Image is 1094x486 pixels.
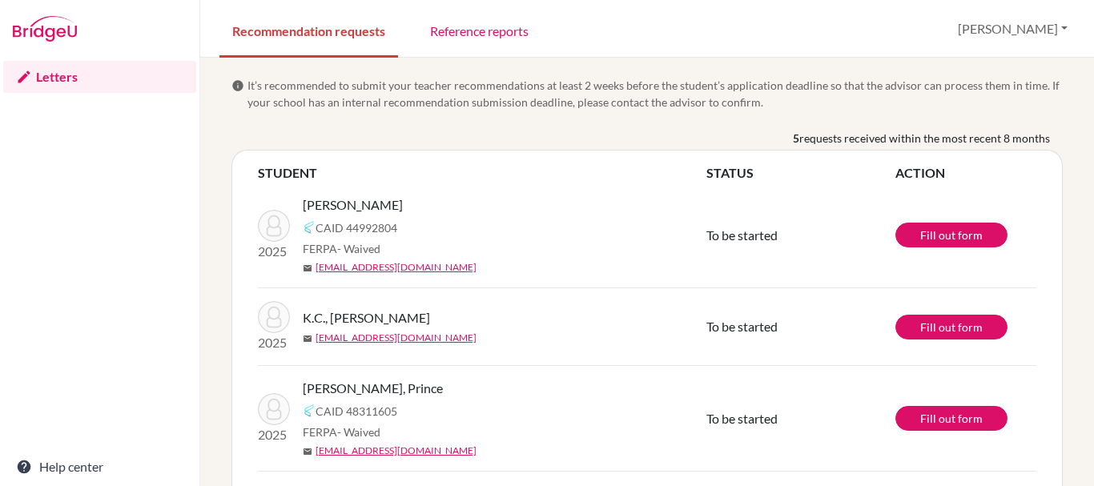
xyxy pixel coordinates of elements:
img: Common App logo [303,404,316,417]
a: Fill out form [895,315,1008,339]
span: - Waived [337,425,380,439]
th: ACTION [895,163,1036,183]
img: Shah, Prince [258,393,290,425]
button: [PERSON_NAME] [951,14,1075,44]
span: - Waived [337,242,380,255]
span: To be started [706,411,778,426]
p: 2025 [258,425,290,444]
span: CAID 48311605 [316,403,397,420]
a: Fill out form [895,223,1008,247]
img: K.C., Nischal [258,301,290,333]
span: mail [303,334,312,343]
p: 2025 [258,242,290,261]
img: Common App logo [303,221,316,234]
a: [EMAIL_ADDRESS][DOMAIN_NAME] [316,260,477,275]
span: FERPA [303,240,380,257]
span: requests received within the most recent 8 months [799,130,1050,147]
span: [PERSON_NAME] [303,195,403,215]
p: 2025 [258,333,290,352]
span: To be started [706,319,778,334]
img: Chaudhary, Nisha [258,210,290,242]
span: To be started [706,227,778,243]
th: STATUS [706,163,895,183]
a: Fill out form [895,406,1008,431]
th: STUDENT [258,163,706,183]
a: Reference reports [417,2,541,58]
a: Help center [3,451,196,483]
span: CAID 44992804 [316,219,397,236]
a: Recommendation requests [219,2,398,58]
img: Bridge-U [13,16,77,42]
a: [EMAIL_ADDRESS][DOMAIN_NAME] [316,331,477,345]
span: info [231,79,244,92]
span: It’s recommended to submit your teacher recommendations at least 2 weeks before the student’s app... [247,77,1063,110]
a: Letters [3,61,196,93]
span: FERPA [303,424,380,440]
span: mail [303,263,312,273]
span: [PERSON_NAME], Prince [303,379,443,398]
a: [EMAIL_ADDRESS][DOMAIN_NAME] [316,444,477,458]
span: K.C., [PERSON_NAME] [303,308,430,327]
b: 5 [793,130,799,147]
span: mail [303,447,312,456]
